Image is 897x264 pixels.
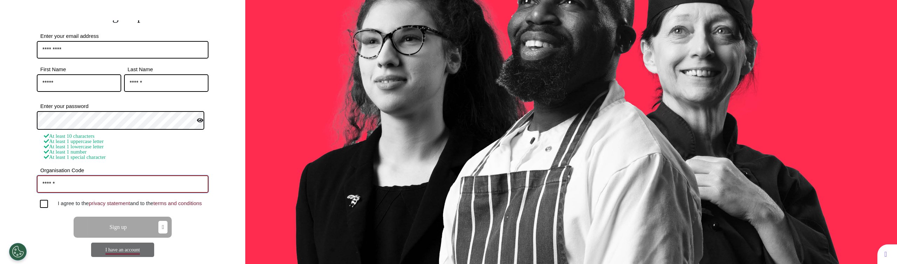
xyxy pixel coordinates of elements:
[74,217,172,238] button: Sign up
[44,149,87,155] span: At least 1 number
[37,67,121,72] label: First Name
[105,247,140,255] a: I have an account
[58,200,208,208] div: I agree to the and to the
[153,200,202,206] a: terms and conditions
[44,133,95,139] span: At least 10 characters
[37,168,208,172] label: Organisation Code
[44,144,104,149] span: At least 1 lowercase letter
[44,138,104,144] span: At least 1 uppercase letter
[109,224,126,230] span: Sign up
[124,67,208,72] label: Last Name
[89,200,130,206] a: privacy statement
[37,34,208,38] label: Enter your email address
[9,243,27,260] button: Open Preferences
[37,104,208,108] label: Enter your password
[44,154,106,160] span: At least 1 special character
